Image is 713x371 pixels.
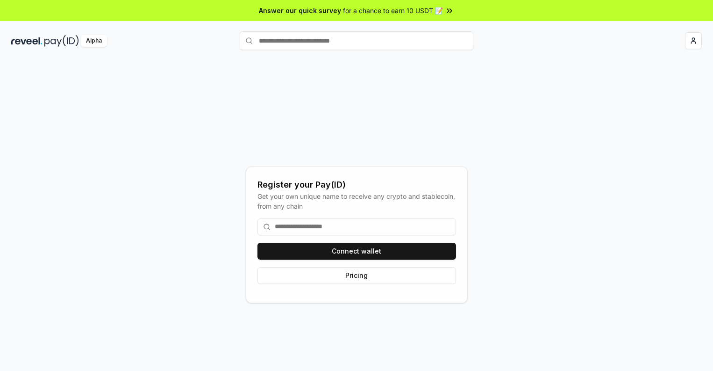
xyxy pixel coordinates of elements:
button: Connect wallet [257,243,456,260]
button: Pricing [257,267,456,284]
div: Alpha [81,35,107,47]
div: Get your own unique name to receive any crypto and stablecoin, from any chain [257,191,456,211]
div: Register your Pay(ID) [257,178,456,191]
span: Answer our quick survey [259,6,341,15]
img: pay_id [44,35,79,47]
span: for a chance to earn 10 USDT 📝 [343,6,443,15]
img: reveel_dark [11,35,43,47]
